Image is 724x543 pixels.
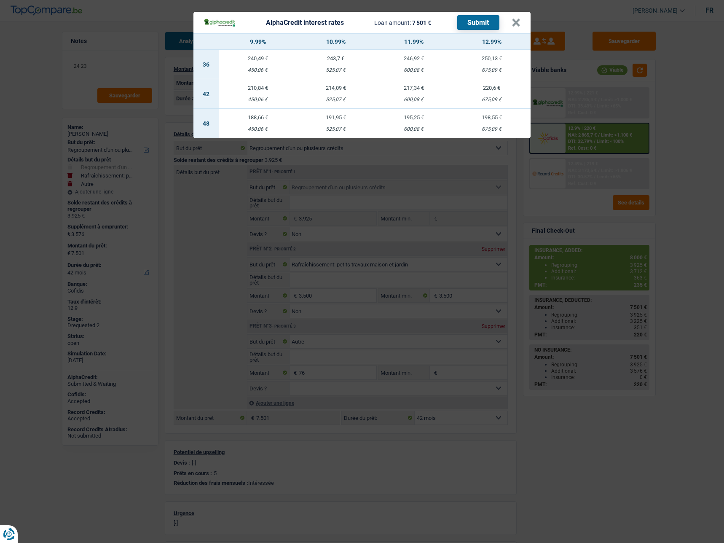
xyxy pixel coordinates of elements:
[375,126,453,132] div: 600,08 €
[375,67,453,73] div: 600,08 €
[297,97,375,102] div: 525,07 €
[457,15,499,30] button: Submit
[375,56,453,61] div: 246,92 €
[219,67,297,73] div: 450,06 €
[297,115,375,120] div: 191,95 €
[219,34,297,50] th: 9.99%
[453,115,531,120] div: 198,55 €
[297,85,375,91] div: 214,09 €
[266,19,344,26] div: AlphaCredit interest rates
[193,79,219,109] td: 42
[219,126,297,132] div: 450,06 €
[204,18,236,27] img: AlphaCredit
[219,115,297,120] div: 188,66 €
[297,34,375,50] th: 10.99%
[453,56,531,61] div: 250,13 €
[375,85,453,91] div: 217,34 €
[374,19,411,26] span: Loan amount:
[512,19,520,27] button: ×
[219,97,297,102] div: 450,06 €
[453,85,531,91] div: 220,6 €
[297,56,375,61] div: 243,7 €
[219,85,297,91] div: 210,84 €
[193,109,219,138] td: 48
[297,126,375,132] div: 525,07 €
[375,115,453,120] div: 195,25 €
[453,34,531,50] th: 12.99%
[453,97,531,102] div: 675,09 €
[375,97,453,102] div: 600,08 €
[453,67,531,73] div: 675,09 €
[193,50,219,79] td: 36
[219,56,297,61] div: 240,49 €
[297,67,375,73] div: 525,07 €
[412,19,431,26] span: 7 501 €
[453,126,531,132] div: 675,09 €
[375,34,453,50] th: 11.99%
